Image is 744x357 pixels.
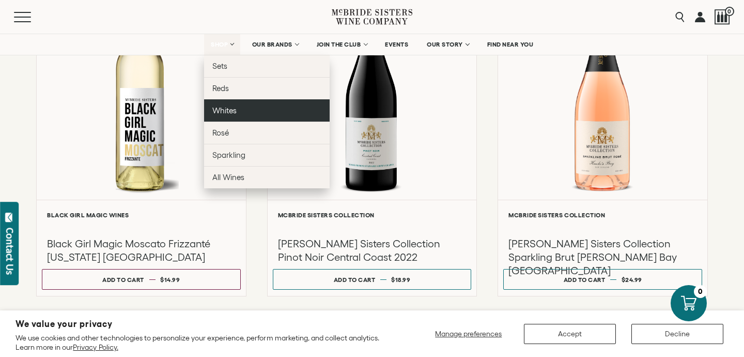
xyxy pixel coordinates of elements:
[212,173,244,182] span: All Wines
[211,41,228,48] span: SHOP
[378,34,415,55] a: EVENTS
[212,84,229,93] span: Reds
[503,269,702,290] button: Add to cart $24.99
[204,166,330,188] a: All Wines
[160,276,180,283] span: $14.99
[278,237,467,264] h3: [PERSON_NAME] Sisters Collection Pinot Noir Central Coast 2022
[204,99,330,122] a: Whites
[524,324,616,344] button: Accept
[204,122,330,144] a: Rosé
[631,324,723,344] button: Decline
[694,285,707,298] div: 0
[278,212,467,218] h6: McBride Sisters Collection
[5,228,15,275] div: Contact Us
[564,272,606,287] div: Add to cart
[102,272,144,287] div: Add to cart
[487,41,534,48] span: FIND NEAR YOU
[212,128,229,137] span: Rosé
[385,41,408,48] span: EVENTS
[212,62,227,70] span: Sets
[334,272,376,287] div: Add to cart
[204,55,330,77] a: Sets
[204,77,330,99] a: Reds
[47,212,236,218] h6: Black Girl Magic Wines
[204,144,330,166] a: Sparkling
[725,7,734,16] span: 0
[317,41,361,48] span: JOIN THE CLUB
[73,343,118,351] a: Privacy Policy.
[16,320,393,329] h2: We value your privacy
[212,151,245,159] span: Sparkling
[310,34,374,55] a: JOIN THE CLUB
[273,269,472,290] button: Add to cart $18.99
[245,34,305,55] a: OUR BRANDS
[252,41,292,48] span: OUR BRANDS
[429,324,508,344] button: Manage preferences
[508,212,697,218] h6: McBride Sisters Collection
[427,41,463,48] span: OUR STORY
[420,34,475,55] a: OUR STORY
[622,276,642,283] span: $24.99
[481,34,540,55] a: FIND NEAR YOU
[508,237,697,277] h3: [PERSON_NAME] Sisters Collection Sparkling Brut [PERSON_NAME] Bay [GEOGRAPHIC_DATA]
[14,12,51,22] button: Mobile Menu Trigger
[204,34,240,55] a: SHOP
[391,276,410,283] span: $18.99
[212,106,237,115] span: Whites
[47,237,236,264] h3: Black Girl Magic Moscato Frizzanté [US_STATE] [GEOGRAPHIC_DATA]
[42,269,241,290] button: Add to cart $14.99
[16,333,393,352] p: We use cookies and other technologies to personalize your experience, perform marketing, and coll...
[435,330,502,338] span: Manage preferences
